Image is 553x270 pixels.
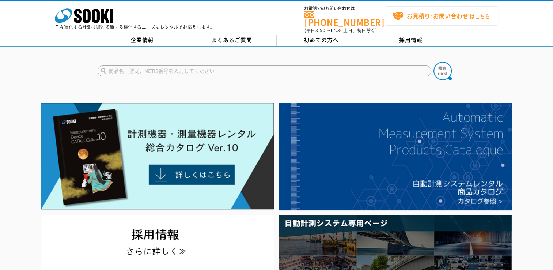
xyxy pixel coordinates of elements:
[304,6,385,11] span: お電話でのお問い合わせは
[304,11,385,26] a: [PHONE_NUMBER]
[366,35,456,46] a: 採用情報
[277,35,366,46] a: 初めての方へ
[392,11,490,22] span: はこちら
[304,27,377,34] span: (平日 ～ 土日、祝日除く)
[407,11,468,20] strong: お見積り･お問い合わせ
[55,25,215,29] p: 日々進化する計測技術と多種・多様化するニーズにレンタルでお応えします。
[41,103,274,210] img: Catalog Ver10
[187,35,277,46] a: よくあるご質問
[315,27,326,34] span: 8:50
[433,62,452,80] img: btn_search.png
[279,103,512,210] img: 自動計測システムカタログ
[385,6,498,26] a: お見積り･お問い合わせはこちら
[98,65,431,76] input: 商品名、型式、NETIS番号を入力してください
[304,36,339,44] span: 初めての方へ
[330,27,343,34] span: 17:30
[98,35,187,46] a: 企業情報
